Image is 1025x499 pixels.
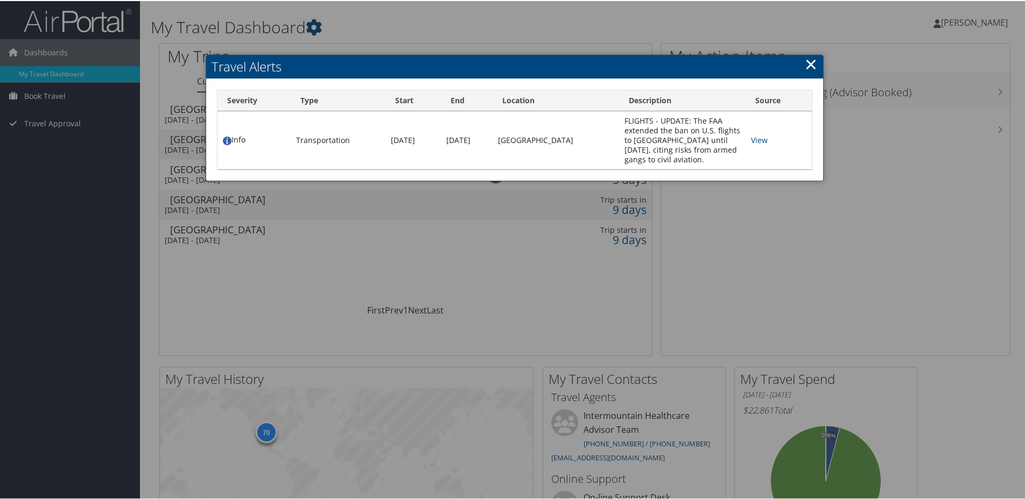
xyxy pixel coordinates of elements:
h2: Travel Alerts [206,54,823,77]
img: alert-flat-solid-info.png [223,136,231,144]
td: FLIGHTS - UPDATE: The FAA extended the ban on U.S. flights to [GEOGRAPHIC_DATA] until [DATE], cit... [619,110,746,168]
th: Type: activate to sort column ascending [291,89,386,110]
th: Start: activate to sort column ascending [385,89,441,110]
td: Transportation [291,110,386,168]
th: Source [746,89,811,110]
th: End: activate to sort column ascending [441,89,493,110]
th: Severity: activate to sort column ascending [217,89,290,110]
a: View [751,134,768,144]
th: Description [619,89,746,110]
th: Location [493,89,619,110]
td: [DATE] [385,110,441,168]
td: [DATE] [441,110,493,168]
a: Close [805,52,817,74]
td: Info [217,110,290,168]
td: [GEOGRAPHIC_DATA] [493,110,619,168]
